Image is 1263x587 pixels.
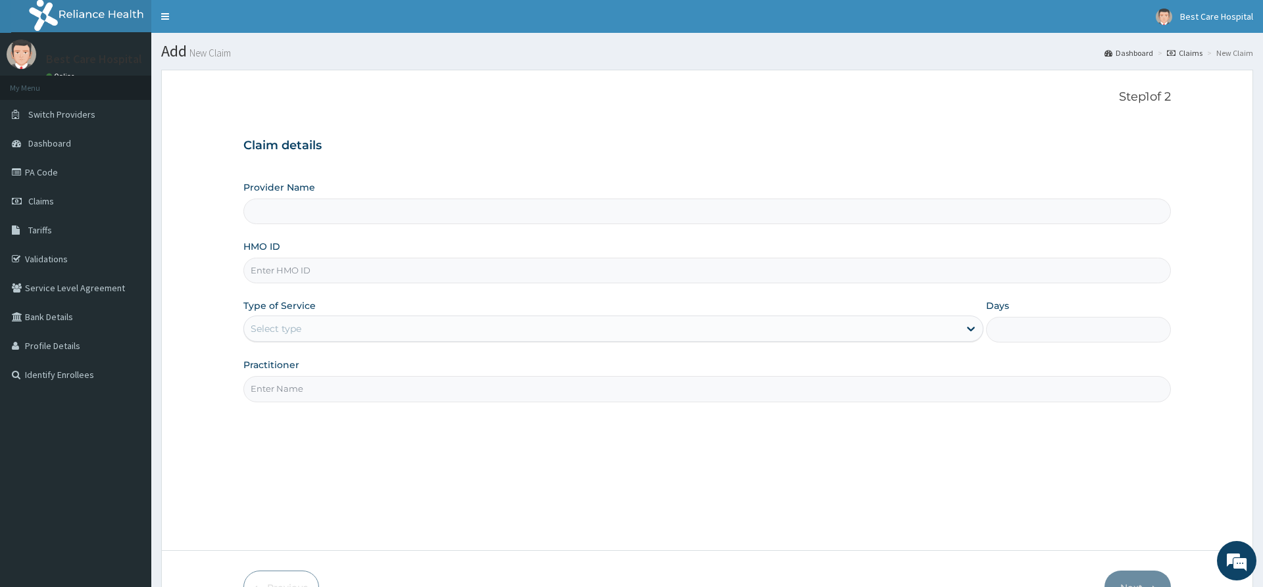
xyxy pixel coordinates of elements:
[161,43,1253,60] h1: Add
[986,299,1009,312] label: Days
[243,358,299,371] label: Practitioner
[243,240,280,253] label: HMO ID
[28,137,71,149] span: Dashboard
[243,299,316,312] label: Type of Service
[28,224,52,236] span: Tariffs
[243,90,1170,105] p: Step 1 of 2
[28,195,54,207] span: Claims
[28,108,95,120] span: Switch Providers
[1156,9,1172,25] img: User Image
[7,39,36,69] img: User Image
[243,376,1170,402] input: Enter Name
[46,53,142,65] p: Best Care Hospital
[243,139,1170,153] h3: Claim details
[187,48,231,58] small: New Claim
[243,258,1170,283] input: Enter HMO ID
[1104,47,1153,59] a: Dashboard
[46,72,78,81] a: Online
[1204,47,1253,59] li: New Claim
[251,322,301,335] div: Select type
[1167,47,1202,59] a: Claims
[1180,11,1253,22] span: Best Care Hospital
[243,181,315,194] label: Provider Name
